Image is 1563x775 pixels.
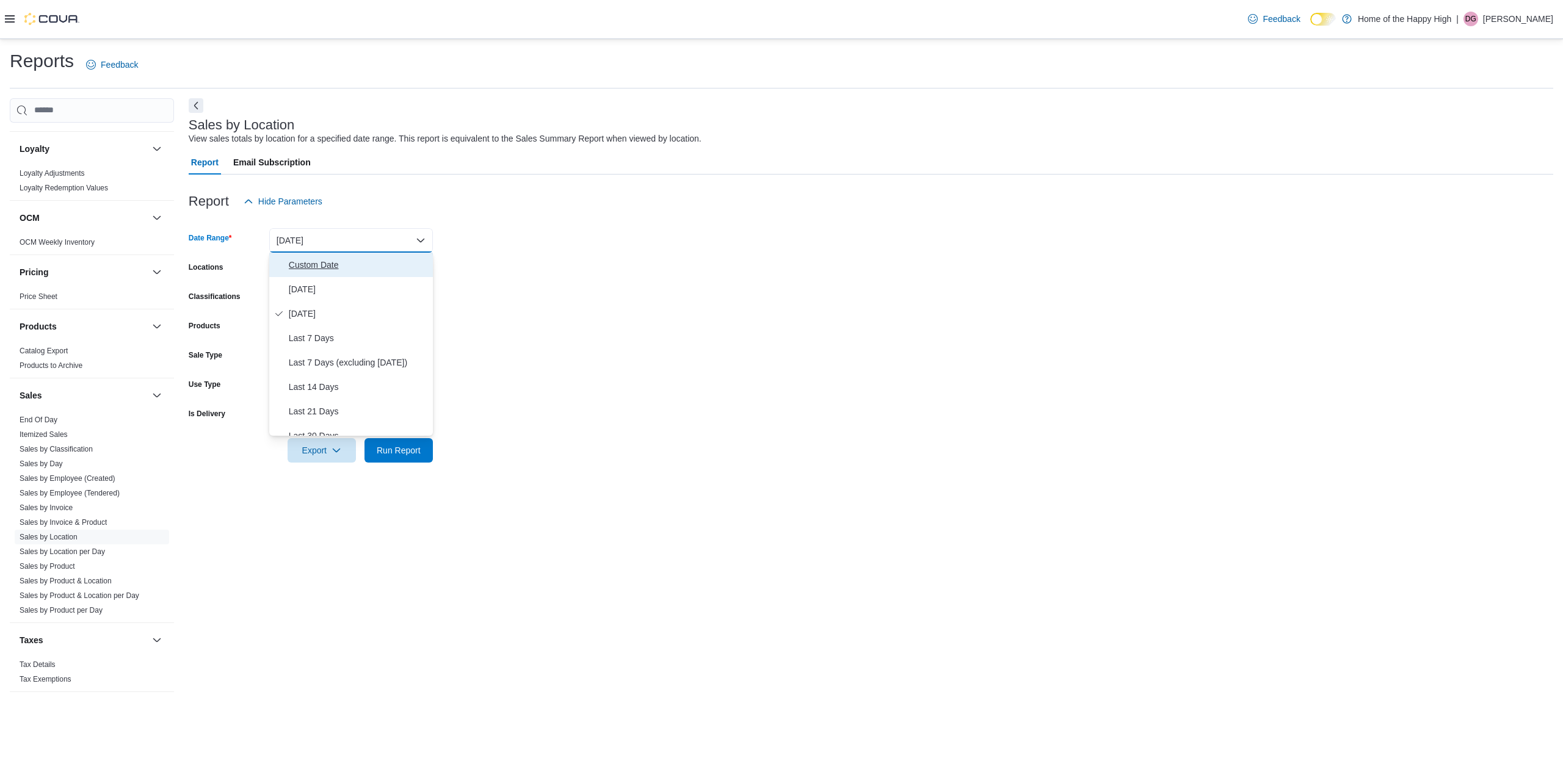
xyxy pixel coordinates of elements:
[150,142,164,156] button: Loyalty
[189,321,220,331] label: Products
[20,430,68,439] a: Itemized Sales
[1243,7,1305,31] a: Feedback
[1465,12,1476,26] span: DG
[150,319,164,334] button: Products
[269,253,433,436] div: Select listbox
[20,576,112,586] span: Sales by Product & Location
[289,355,428,370] span: Last 7 Days (excluding [DATE])
[20,143,147,155] button: Loyalty
[20,634,147,646] button: Taxes
[189,118,295,132] h3: Sales by Location
[288,438,356,463] button: Export
[1463,12,1478,26] div: Deena Gaudreau
[10,49,74,73] h1: Reports
[20,459,63,469] span: Sales by Day
[20,474,115,483] a: Sales by Employee (Created)
[189,233,232,243] label: Date Range
[20,503,73,512] a: Sales by Invoice
[189,409,225,419] label: Is Delivery
[189,194,229,209] h3: Report
[20,169,85,178] a: Loyalty Adjustments
[1263,13,1300,25] span: Feedback
[20,577,112,585] a: Sales by Product & Location
[150,388,164,403] button: Sales
[10,235,174,254] div: OCM
[289,380,428,394] span: Last 14 Days
[20,488,120,498] span: Sales by Employee (Tendered)
[81,52,143,77] a: Feedback
[20,547,105,556] a: Sales by Location per Day
[20,266,48,278] h3: Pricing
[10,289,174,309] div: Pricing
[10,657,174,691] div: Taxes
[20,474,115,483] span: Sales by Employee (Created)
[150,211,164,225] button: OCM
[189,132,702,145] div: View sales totals by location for a specified date range. This report is equivalent to the Sales ...
[20,115,50,123] a: Transfers
[189,98,203,113] button: Next
[20,415,57,425] span: End Of Day
[20,143,49,155] h3: Loyalty
[150,633,164,647] button: Taxes
[150,265,164,279] button: Pricing
[20,591,139,600] a: Sales by Product & Location per Day
[189,262,223,272] label: Locations
[20,361,82,370] span: Products to Archive
[20,389,42,402] h3: Sales
[20,416,57,424] a: End Of Day
[289,306,428,321] span: [DATE]
[20,518,107,527] a: Sales by Invoice & Product
[189,350,222,360] label: Sale Type
[101,59,138,71] span: Feedback
[20,445,93,453] a: Sales by Classification
[20,547,105,557] span: Sales by Location per Day
[20,533,78,541] a: Sales by Location
[20,562,75,571] a: Sales by Product
[20,266,147,278] button: Pricing
[20,444,93,454] span: Sales by Classification
[20,591,139,600] span: Sales by Product & Location per Day
[377,444,421,456] span: Run Report
[20,212,147,224] button: OCM
[289,282,428,297] span: [DATE]
[20,503,73,513] span: Sales by Invoice
[289,258,428,272] span: Custom Date
[20,389,147,402] button: Sales
[20,361,82,370] a: Products to Archive
[20,292,57,301] a: Price Sheet
[191,150,219,175] span: Report
[20,168,85,178] span: Loyalty Adjustments
[20,320,57,333] h3: Products
[10,413,174,622] div: Sales
[189,292,241,301] label: Classifications
[20,532,78,542] span: Sales by Location
[258,195,322,207] span: Hide Parameters
[10,344,174,378] div: Products
[20,183,108,193] span: Loyalty Redemption Values
[1358,12,1451,26] p: Home of the Happy High
[239,189,327,214] button: Hide Parameters
[20,660,56,669] span: Tax Details
[20,238,95,247] a: OCM Weekly Inventory
[1456,12,1459,26] p: |
[20,660,56,669] a: Tax Details
[20,346,68,356] span: Catalog Export
[289,404,428,419] span: Last 21 Days
[20,460,63,468] a: Sales by Day
[20,347,68,355] a: Catalog Export
[20,675,71,683] a: Tax Exemptions
[20,489,120,497] a: Sales by Employee (Tendered)
[295,438,349,463] span: Export
[20,430,68,439] span: Itemized Sales
[20,320,147,333] button: Products
[24,13,79,25] img: Cova
[233,150,311,175] span: Email Subscription
[289,331,428,345] span: Last 7 Days
[20,606,103,615] a: Sales by Product per Day
[289,428,428,443] span: Last 30 Days
[20,184,108,192] a: Loyalty Redemption Values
